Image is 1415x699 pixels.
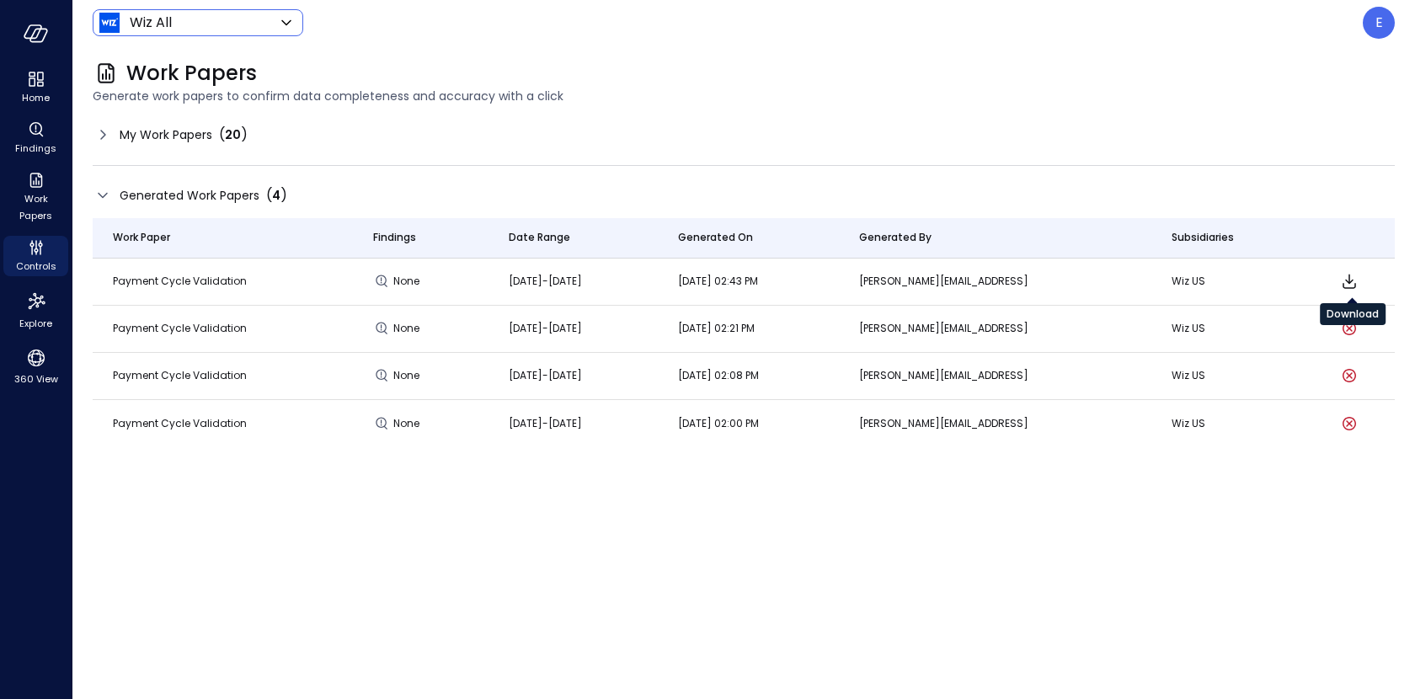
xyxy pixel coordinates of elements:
div: Findings [3,118,68,158]
p: Wiz US [1172,367,1284,384]
div: Work Papers [3,168,68,226]
span: None [393,320,424,337]
span: Explore [19,315,52,332]
span: 20 [225,126,241,143]
span: Generated On [678,229,753,246]
p: [PERSON_NAME][EMAIL_ADDRESS] [859,367,1131,384]
span: None [393,367,424,384]
span: 360 View [14,371,58,387]
div: Controls [3,236,68,276]
span: [DATE]-[DATE] [509,274,582,288]
div: Eleanor Yehudai [1363,7,1395,39]
span: [DATE] 02:00 PM [678,416,759,430]
span: Generated By [859,229,932,246]
span: Date Range [509,229,570,246]
span: Subsidiaries [1172,229,1234,246]
img: Icon [99,13,120,33]
span: Controls [16,258,56,275]
div: ( ) [266,185,287,205]
button: Work paper generation failed [1339,414,1359,434]
span: Download [1339,271,1359,291]
p: Wiz US [1172,415,1284,432]
p: [PERSON_NAME][EMAIL_ADDRESS] [859,273,1131,290]
span: Payment Cycle Validation [113,274,247,288]
div: 360 View [3,344,68,389]
button: Work paper generation failed [1339,318,1359,339]
span: [DATE] 02:43 PM [678,274,758,288]
span: Findings [373,229,416,246]
span: Work Papers [126,60,257,87]
span: Home [22,89,50,106]
div: Home [3,67,68,108]
span: Findings [15,140,56,157]
span: Work Papers [10,190,61,224]
p: Wiz US [1172,320,1284,337]
span: [DATE]-[DATE] [509,416,582,430]
span: [DATE]-[DATE] [509,321,582,335]
span: Generate work papers to confirm data completeness and accuracy with a click [93,87,1395,105]
p: [PERSON_NAME][EMAIL_ADDRESS] [859,320,1131,337]
p: E [1375,13,1383,33]
p: [PERSON_NAME][EMAIL_ADDRESS] [859,415,1131,432]
span: Payment Cycle Validation [113,321,247,335]
span: Generated Work Papers [120,186,259,205]
div: Explore [3,286,68,333]
span: None [393,415,424,432]
span: [DATE]-[DATE] [509,368,582,382]
p: Wiz All [130,13,172,33]
span: None [393,273,424,290]
button: Work paper generation failed [1339,366,1359,386]
span: Payment Cycle Validation [113,416,247,430]
div: Download [1320,303,1386,325]
div: ( ) [219,125,248,145]
p: Wiz US [1172,273,1284,290]
span: My Work Papers [120,125,212,144]
span: Payment Cycle Validation [113,368,247,382]
span: 4 [272,187,280,204]
span: Work Paper [113,229,170,246]
span: [DATE] 02:21 PM [678,321,755,335]
span: [DATE] 02:08 PM [678,368,759,382]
